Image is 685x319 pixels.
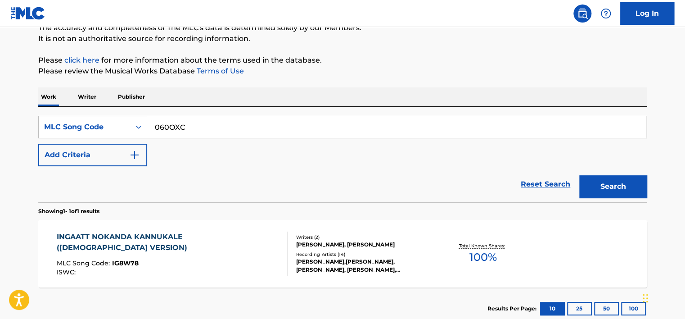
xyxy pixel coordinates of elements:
[195,67,244,75] a: Terms of Use
[44,122,125,132] div: MLC Song Code
[64,56,99,64] a: click here
[621,302,646,315] button: 100
[469,249,496,265] span: 100 %
[577,8,588,19] img: search
[459,242,507,249] p: Total Known Shares:
[57,268,78,276] span: ISWC :
[573,5,591,23] a: Public Search
[115,87,148,106] p: Publisher
[57,259,112,267] span: MLC Song Code :
[38,220,647,287] a: INGAATT NOKANDA KANNUKALE ([DEMOGRAPHIC_DATA] VERSION)MLC Song Code:IG8W78ISWC:Writers (2)[PERSON...
[38,144,147,166] button: Add Criteria
[296,251,432,258] div: Recording Artists ( 14 )
[296,258,432,274] div: [PERSON_NAME],[PERSON_NAME], [PERSON_NAME], [PERSON_NAME], [PERSON_NAME],[PERSON_NAME], [PERSON_N...
[540,302,565,315] button: 10
[38,33,647,44] p: It is not an authoritative source for recording information.
[594,302,619,315] button: 50
[620,2,674,25] a: Log In
[75,87,99,106] p: Writer
[487,305,539,313] p: Results Per Page:
[38,66,647,77] p: Please review the Musical Works Database
[129,150,140,160] img: 9d2ae6d4665cec9f34b9.svg
[38,23,647,33] p: The accuracy and completeness of The MLC's data is determined solely by our Members.
[38,55,647,66] p: Please for more information about the terms used in the database.
[579,175,647,198] button: Search
[640,276,685,319] iframe: Chat Widget
[597,5,615,23] div: Help
[38,116,647,202] form: Search Form
[112,259,139,267] span: IG8W78
[516,174,575,194] a: Reset Search
[643,285,648,312] div: টেনে আনুন
[296,241,432,249] div: [PERSON_NAME], [PERSON_NAME]
[296,234,432,241] div: Writers ( 2 )
[640,276,685,319] div: চ্যাট উইজেট
[11,7,45,20] img: MLC Logo
[38,207,99,215] p: Showing 1 - 1 of 1 results
[600,8,611,19] img: help
[38,87,59,106] p: Work
[57,232,280,253] div: INGAATT NOKANDA KANNUKALE ([DEMOGRAPHIC_DATA] VERSION)
[567,302,592,315] button: 25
